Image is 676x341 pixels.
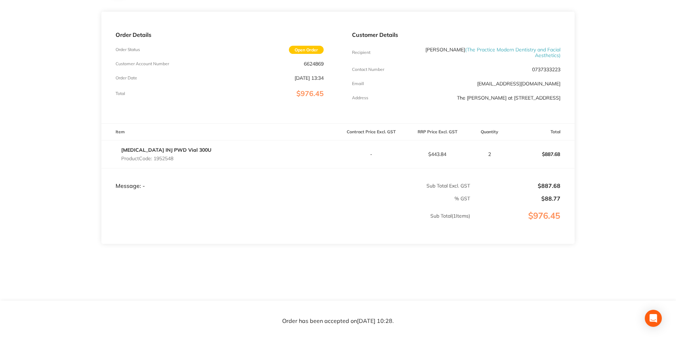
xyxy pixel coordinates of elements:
[102,196,470,201] p: % GST
[352,32,560,38] p: Customer Details
[471,151,508,157] p: 2
[121,156,211,161] p: Product Code: 1952548
[116,47,140,52] p: Order Status
[352,67,384,72] p: Contact Number
[338,183,470,189] p: Sub Total Excl. GST
[116,76,137,80] p: Order Date
[102,213,470,233] p: Sub Total ( 1 Items)
[465,46,560,58] span: ( The Practice Modern Dentistry and Facial Aesthetics )
[338,124,404,140] th: Contract Price Excl. GST
[508,124,575,140] th: Total
[116,32,324,38] p: Order Details
[295,75,324,81] p: [DATE] 13:34
[116,61,169,66] p: Customer Account Number
[471,195,560,202] p: $88.77
[282,318,394,324] p: Order has been accepted on [DATE] 10:28 .
[477,80,560,87] a: [EMAIL_ADDRESS][DOMAIN_NAME]
[457,95,560,101] p: The [PERSON_NAME] at [STREET_ADDRESS]
[352,81,364,86] p: Emaill
[471,183,560,189] p: $887.68
[404,124,470,140] th: RRP Price Excl. GST
[352,95,368,100] p: Address
[645,310,662,327] div: Open Intercom Messenger
[471,211,574,235] p: $976.45
[101,168,338,190] td: Message: -
[289,46,324,54] span: Open Order
[101,124,338,140] th: Item
[338,151,404,157] p: -
[532,67,560,72] p: 0737333223
[304,61,324,67] p: 6624869
[470,124,508,140] th: Quantity
[121,147,211,153] a: [MEDICAL_DATA] INJ PWD Vial 300U
[421,47,560,58] p: [PERSON_NAME]
[116,91,125,96] p: Total
[509,146,574,163] p: $887.68
[404,151,470,157] p: $443.84
[352,50,370,55] p: Recipient
[296,89,324,98] span: $976.45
